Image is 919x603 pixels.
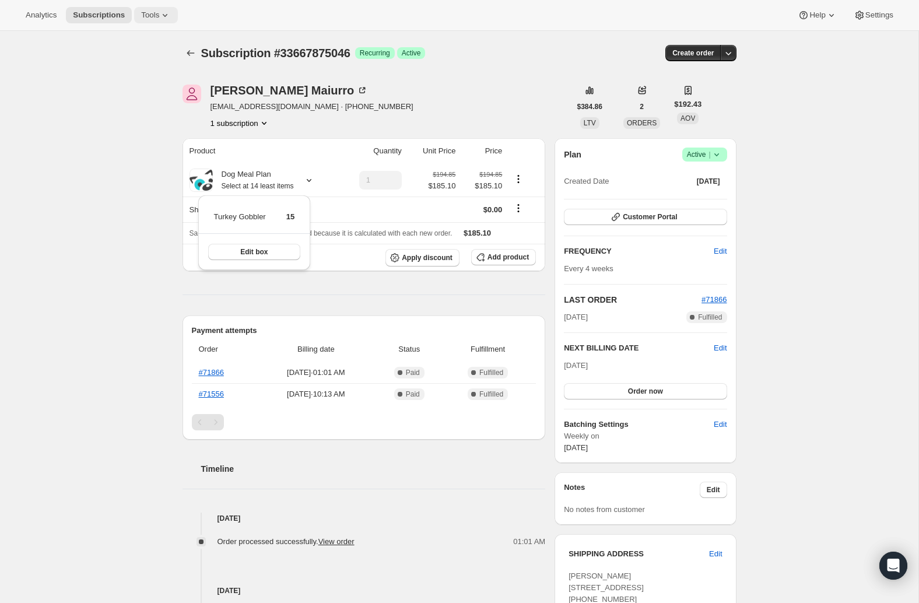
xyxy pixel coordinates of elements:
[260,388,371,400] span: [DATE] · 10:13 AM
[190,170,213,191] img: product img
[564,482,700,498] h3: Notes
[564,294,701,306] h2: LAST ORDER
[66,7,132,23] button: Subscriptions
[222,182,294,190] small: Select at 14 least items
[141,10,159,20] span: Tools
[211,85,369,96] div: [PERSON_NAME] Maiurro
[201,47,350,59] span: Subscription #33667875046
[471,249,536,265] button: Add product
[714,419,727,430] span: Edit
[218,537,355,546] span: Order processed successfully.
[213,169,294,192] div: Dog Meal Plan
[665,45,721,61] button: Create order
[564,246,714,257] h2: FREQUENCY
[569,548,709,560] h3: SHIPPING ADDRESS
[462,180,502,192] span: $185.10
[318,537,355,546] a: View order
[564,149,581,160] h2: Plan
[681,114,695,122] span: AOV
[702,545,729,563] button: Edit
[690,173,727,190] button: [DATE]
[240,247,268,257] span: Edit box
[564,383,727,399] button: Order now
[260,367,371,378] span: [DATE] · 01:01 AM
[509,202,528,215] button: Shipping actions
[260,343,371,355] span: Billing date
[640,102,644,111] span: 2
[564,430,727,442] span: Weekly on
[791,7,844,23] button: Help
[714,342,727,354] button: Edit
[479,171,502,178] small: $194.85
[192,414,536,430] nav: Pagination
[633,99,651,115] button: 2
[213,211,266,232] td: Turkey Gobbler
[483,205,503,214] span: $0.00
[487,253,529,262] span: Add product
[183,513,546,524] h4: [DATE]
[564,264,613,273] span: Every 4 weeks
[577,102,602,111] span: $384.86
[707,485,720,495] span: Edit
[570,99,609,115] button: $384.86
[564,419,714,430] h6: Batching Settings
[378,343,440,355] span: Status
[286,212,294,221] span: 15
[714,246,727,257] span: Edit
[360,48,390,58] span: Recurring
[701,295,727,304] a: #71866
[879,552,907,580] div: Open Intercom Messenger
[385,249,459,267] button: Apply discount
[700,482,727,498] button: Edit
[707,242,734,261] button: Edit
[208,244,301,260] button: Edit box
[564,505,645,514] span: No notes from customer
[697,177,720,186] span: [DATE]
[865,10,893,20] span: Settings
[199,390,224,398] a: #71556
[406,390,420,399] span: Paid
[847,7,900,23] button: Settings
[73,10,125,20] span: Subscriptions
[564,361,588,370] span: [DATE]
[584,119,596,127] span: LTV
[338,138,405,164] th: Quantity
[406,368,420,377] span: Paid
[183,85,201,103] span: Trish Maiurro
[192,336,257,362] th: Order
[433,171,455,178] small: $194.85
[698,313,722,322] span: Fulfilled
[402,48,421,58] span: Active
[464,229,491,237] span: $185.10
[201,463,546,475] h2: Timeline
[707,415,734,434] button: Edit
[709,548,722,560] span: Edit
[564,342,714,354] h2: NEXT BILLING DATE
[402,253,453,262] span: Apply discount
[674,99,701,110] span: $192.43
[564,176,609,187] span: Created Date
[183,585,546,597] h4: [DATE]
[479,368,503,377] span: Fulfilled
[405,138,459,164] th: Unit Price
[211,101,413,113] span: [EMAIL_ADDRESS][DOMAIN_NAME] · [PHONE_NUMBER]
[183,197,338,222] th: Shipping
[509,173,528,185] button: Product actions
[513,536,545,548] span: 01:01 AM
[564,443,588,452] span: [DATE]
[19,7,64,23] button: Analytics
[564,311,588,323] span: [DATE]
[428,180,455,192] span: $185.10
[809,10,825,20] span: Help
[628,387,663,396] span: Order now
[134,7,178,23] button: Tools
[211,117,270,129] button: Product actions
[708,150,710,159] span: |
[672,48,714,58] span: Create order
[459,138,506,164] th: Price
[447,343,529,355] span: Fulfillment
[190,229,453,237] span: Sales tax (if applicable) is not displayed because it is calculated with each new order.
[183,45,199,61] button: Subscriptions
